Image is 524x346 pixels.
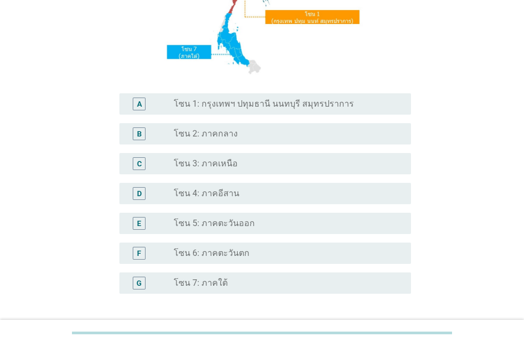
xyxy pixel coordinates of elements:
div: G [136,277,142,288]
label: โซน 5: ภาคตะวันออก [174,218,255,229]
div: A [137,98,142,109]
div: B [137,128,142,139]
label: โซน 7: ภาคใต้ [174,278,228,288]
label: โซน 2: ภาคกลาง [174,128,238,139]
div: C [137,158,142,169]
div: E [137,218,141,229]
label: โซน 4: ภาคอีสาน [174,188,239,199]
div: F [137,247,141,259]
label: โซน 6: ภาคตะวันตก [174,248,249,259]
div: D [137,188,142,199]
label: โซน 1: กรุงเทพฯ ปทุมธานี นนทบุรี สมุทรปราการ [174,99,354,109]
label: โซน 3: ภาคเหนือ [174,158,238,169]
